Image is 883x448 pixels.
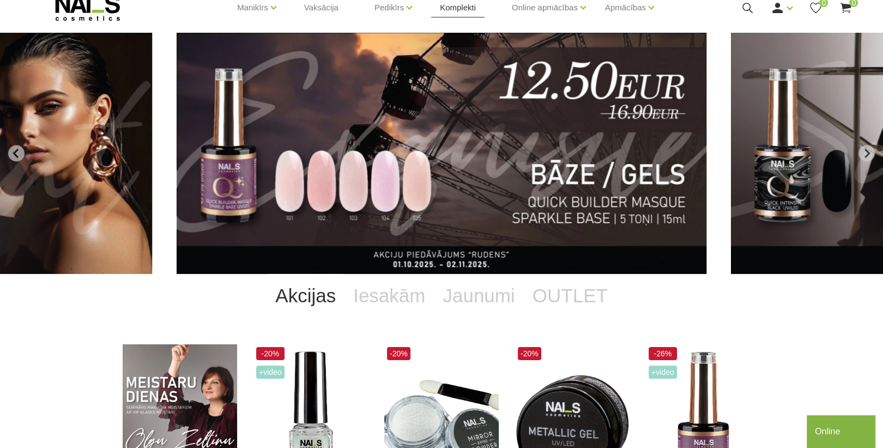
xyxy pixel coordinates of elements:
a: Iesakām [344,274,434,318]
button: Next slide [858,145,875,162]
button: Previous slide [8,145,25,162]
a: Jaunumi [434,274,523,318]
span: -20% [387,347,410,360]
span: -26% [649,347,677,360]
span: -20% [518,347,541,360]
a: 0 [809,1,822,15]
span: +Video [256,366,285,379]
iframe: chat widget [807,413,878,448]
a: OUTLET [524,274,616,318]
li: 2 of 11 [177,33,706,274]
a: Akcijas [267,274,344,318]
span: +Video [649,366,677,379]
a: 0 [839,1,852,15]
span: -20% [256,347,285,360]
